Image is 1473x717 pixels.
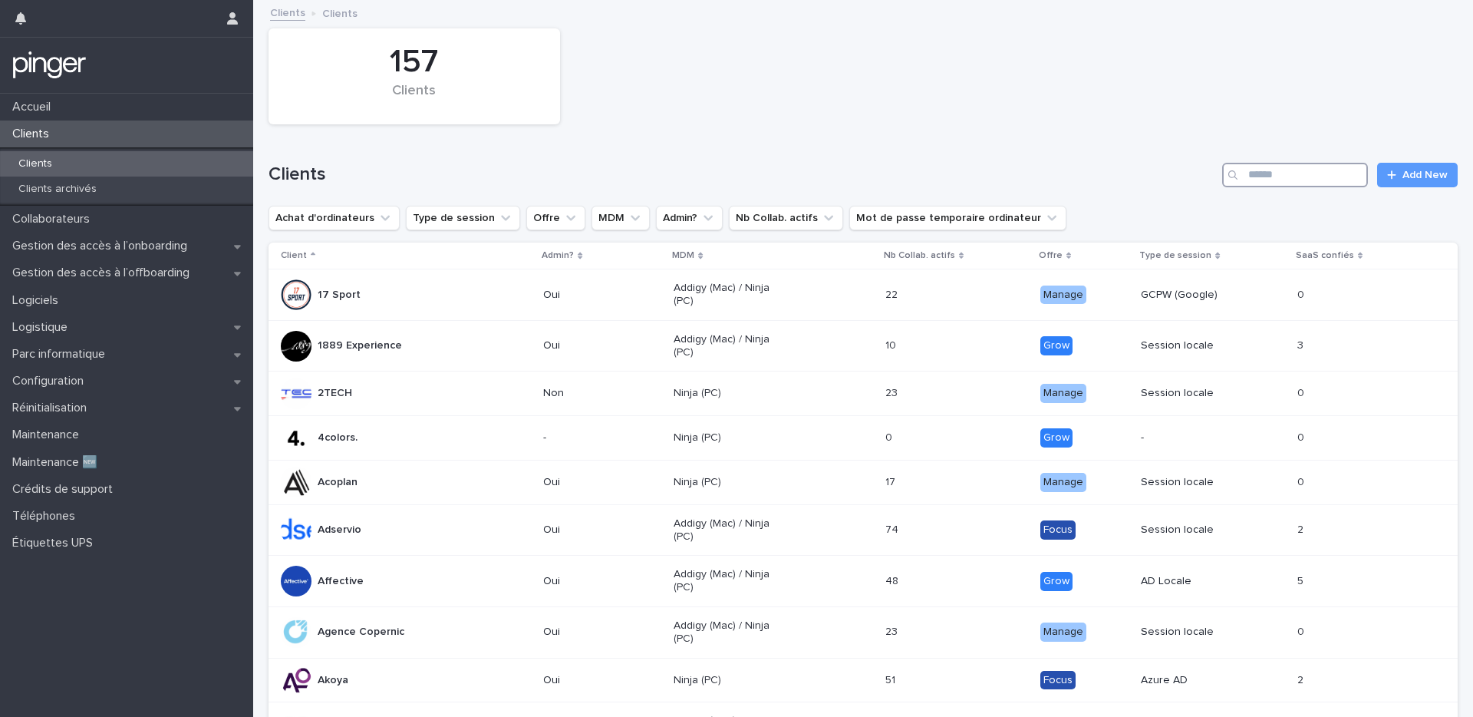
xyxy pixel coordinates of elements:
p: Acoplan [318,476,358,489]
p: Maintenance 🆕 [6,455,110,470]
p: Ninja (PC) [674,431,783,444]
div: Focus [1040,520,1076,540]
p: Oui [543,626,653,639]
p: Collaborateurs [6,212,102,226]
p: Offre [1039,247,1063,264]
p: Type de session [1139,247,1211,264]
p: 0 [1297,623,1307,639]
tr: AcoplanOuiNinja (PC)1717 ManageSession locale00 [269,460,1458,504]
a: Clients [270,3,305,21]
div: Grow [1040,336,1073,355]
p: - [543,431,653,444]
p: Nb Collab. actifs [884,247,955,264]
p: Agence Copernic [318,626,404,639]
div: Focus [1040,671,1076,690]
p: Ninja (PC) [674,387,783,400]
p: 17 [885,473,898,489]
tr: 4colors.-Ninja (PC)00 Grow-00 [269,416,1458,461]
input: Search [1222,163,1368,187]
div: Grow [1040,572,1073,591]
p: Oui [543,339,653,352]
p: 0 [1297,473,1307,489]
p: 48 [885,572,901,588]
button: Mot de passe temporaire ordinateur [849,206,1066,230]
p: Clients [6,157,64,170]
tr: 1889 ExperienceOuiAddigy (Mac) / Ninja (PC)1010 GrowSession locale33 [269,320,1458,372]
tr: 17 SportOuiAddigy (Mac) / Ninja (PC)2222 ManageGCPW (Google)00 [269,269,1458,321]
p: 0 [1297,384,1307,400]
button: MDM [592,206,650,230]
p: 4colors. [318,431,358,444]
p: 23 [885,623,901,639]
p: Ninja (PC) [674,674,783,687]
p: Client [281,247,307,264]
span: Add New [1402,170,1448,180]
p: Oui [543,289,653,302]
p: - [1141,431,1251,444]
button: Type de session [406,206,520,230]
p: Azure AD [1141,674,1251,687]
button: Achat d'ordinateurs [269,206,400,230]
p: Gestion des accès à l’offboarding [6,266,202,280]
p: Addigy (Mac) / Ninja (PC) [674,333,783,359]
p: Addigy (Mac) / Ninja (PC) [674,568,783,594]
p: Logistique [6,320,80,335]
p: AD Locale [1141,575,1251,588]
p: 51 [885,671,898,687]
div: Manage [1040,473,1086,492]
p: Oui [543,476,653,489]
p: 23 [885,384,901,400]
div: Manage [1040,384,1086,403]
div: Grow [1040,428,1073,448]
p: Addigy (Mac) / Ninja (PC) [674,620,783,646]
p: 1889 Experience [318,339,402,352]
tr: AffectiveOuiAddigy (Mac) / Ninja (PC)4848 GrowAD Locale55 [269,556,1458,607]
p: Clients archivés [6,183,109,196]
tr: Agence CopernicOuiAddigy (Mac) / Ninja (PC)2323 ManageSession locale00 [269,606,1458,658]
p: Crédits de support [6,482,125,497]
p: 0 [1297,286,1307,302]
p: 74 [885,520,901,537]
p: Session locale [1141,476,1251,489]
div: 157 [295,43,534,81]
p: Affective [318,575,364,588]
p: Étiquettes UPS [6,536,105,550]
p: Configuration [6,374,96,388]
p: Clients [322,4,358,21]
button: Admin? [656,206,723,230]
tr: AdservioOuiAddigy (Mac) / Ninja (PC)7474 FocusSession locale22 [269,504,1458,556]
p: SaaS confiés [1296,247,1354,264]
p: 0 [885,428,895,444]
p: Addigy (Mac) / Ninja (PC) [674,282,783,308]
button: Offre [526,206,585,230]
div: Clients [295,83,534,115]
p: 0 [1297,428,1307,444]
p: Akoya [318,674,348,687]
p: 2TECH [318,387,352,400]
p: Accueil [6,100,63,114]
p: 5 [1297,572,1307,588]
p: Non [543,387,653,400]
img: mTgBEunGTSyRkCgitkcU [12,50,87,81]
a: Add New [1377,163,1458,187]
h1: Clients [269,164,1216,186]
div: Manage [1040,286,1086,305]
p: Addigy (Mac) / Ninja (PC) [674,517,783,544]
p: Session locale [1141,339,1251,352]
p: 17 Sport [318,289,361,302]
p: Clients [6,127,61,141]
p: Ninja (PC) [674,476,783,489]
p: 10 [885,336,899,352]
p: Adservio [318,524,361,537]
button: Nb Collab. actifs [729,206,843,230]
p: Session locale [1141,626,1251,639]
p: 3 [1297,336,1307,352]
p: 2 [1297,671,1307,687]
p: Logiciels [6,293,71,308]
p: 22 [885,286,901,302]
p: Téléphones [6,509,87,524]
p: GCPW (Google) [1141,289,1251,302]
p: Parc informatique [6,347,117,362]
p: Oui [543,524,653,537]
